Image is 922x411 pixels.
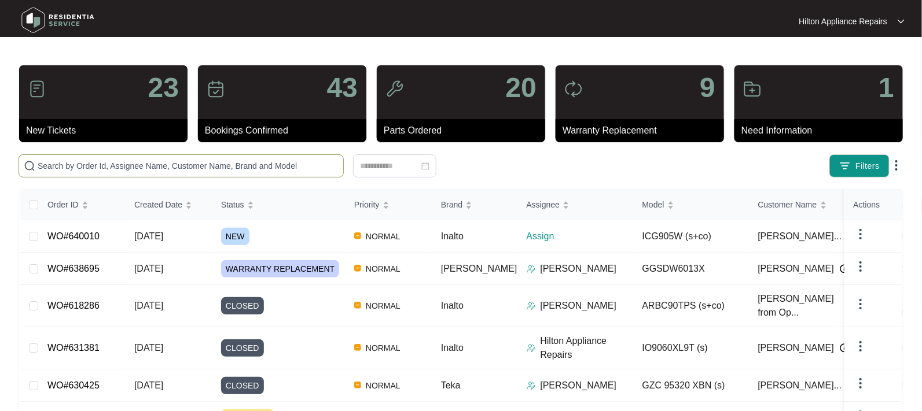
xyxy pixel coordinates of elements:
img: Vercel Logo [354,302,361,309]
img: residentia service logo [17,3,98,38]
span: Customer Name [758,198,817,211]
input: Search by Order Id, Assignee Name, Customer Name, Brand and Model [38,160,339,172]
span: Assignee [527,198,560,211]
p: [PERSON_NAME] [541,262,617,276]
span: [PERSON_NAME] [758,262,835,276]
img: Info icon [840,343,849,353]
span: [DATE] [134,264,163,273]
img: dropdown arrow [854,376,868,390]
span: CLOSED [221,297,264,314]
span: Priority [354,198,380,211]
span: [PERSON_NAME] [441,264,517,273]
th: Brand [432,190,517,220]
th: Status [212,190,345,220]
span: [PERSON_NAME]... [758,379,842,393]
th: Model [633,190,749,220]
img: Vercel Logo [354,344,361,351]
span: NORMAL [361,299,405,313]
p: 20 [506,74,537,102]
th: Actions [844,190,902,220]
span: [PERSON_NAME]... [758,229,842,243]
img: icon [564,80,583,98]
a: WO#631381 [47,343,100,353]
span: Inalto [441,343,464,353]
span: Filters [855,160,880,172]
img: dropdown arrow [854,227,868,241]
span: NORMAL [361,229,405,243]
p: Hilton Appliance Repairs [541,334,633,362]
img: Assigner Icon [527,301,536,310]
span: Teka [441,380,461,390]
span: NORMAL [361,341,405,355]
a: WO#618286 [47,301,100,310]
span: [PERSON_NAME] from Op... [758,292,850,320]
p: [PERSON_NAME] [541,379,617,393]
span: NEW [221,228,249,245]
a: WO#640010 [47,231,100,241]
th: Assignee [517,190,633,220]
span: Inalto [441,301,464,310]
span: NORMAL [361,262,405,276]
td: IO9060XL9T (s) [633,327,749,369]
a: WO#630425 [47,380,100,390]
img: dropdown arrow [854,260,868,273]
span: Created Date [134,198,182,211]
span: [DATE] [134,301,163,310]
img: icon [28,80,46,98]
span: WARRANTY REPLACEMENT [221,260,339,277]
p: 23 [148,74,179,102]
span: [PERSON_NAME] [758,341,835,355]
p: Warranty Replacement [563,124,724,138]
span: CLOSED [221,339,264,357]
p: [PERSON_NAME] [541,299,617,313]
img: icon [743,80,762,98]
p: 1 [879,74,894,102]
img: Assigner Icon [527,343,536,353]
th: Priority [345,190,432,220]
p: Need Information [741,124,903,138]
span: [DATE] [134,231,163,241]
td: GZC 95320 XBN (s) [633,369,749,402]
span: Brand [441,198,462,211]
td: ARBC90TPS (s+co) [633,285,749,327]
span: Order ID [47,198,79,211]
img: dropdown arrow [890,158,903,172]
img: search-icon [24,160,35,172]
img: filter icon [839,160,851,172]
p: Parts Ordered [384,124,545,138]
button: filter iconFilters [829,154,890,177]
img: icon [207,80,225,98]
td: ICG905W (s+co) [633,220,749,253]
th: Created Date [125,190,212,220]
img: Assigner Icon [527,264,536,273]
td: GGSDW6013X [633,253,749,285]
p: 43 [327,74,358,102]
img: dropdown arrow [898,18,905,24]
img: Assigner Icon [527,381,536,390]
th: Order ID [38,190,125,220]
img: dropdown arrow [854,297,868,311]
img: dropdown arrow [854,339,868,353]
span: CLOSED [221,377,264,394]
span: NORMAL [361,379,405,393]
p: Bookings Confirmed [205,124,366,138]
th: Customer Name [749,190,865,220]
img: icon [385,80,404,98]
img: Info icon [840,264,849,273]
a: WO#638695 [47,264,100,273]
img: Vercel Logo [354,265,361,272]
p: Hilton Appliance Repairs [799,16,887,27]
span: Status [221,198,244,211]
span: Inalto [441,231,464,241]
p: 9 [700,74,715,102]
span: Model [642,198,664,211]
img: Vercel Logo [354,382,361,388]
img: Vercel Logo [354,232,361,239]
span: [DATE] [134,343,163,353]
span: [DATE] [134,380,163,390]
p: Assign [527,229,633,243]
p: New Tickets [26,124,188,138]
